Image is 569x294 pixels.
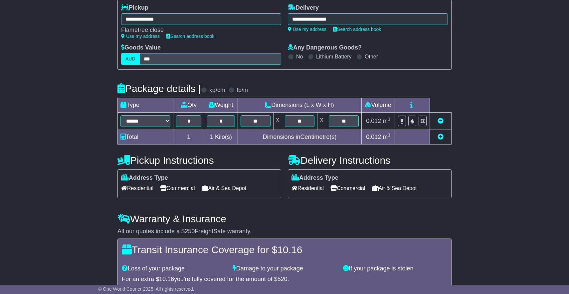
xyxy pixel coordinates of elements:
[121,183,153,193] span: Residential
[361,98,395,112] td: Volume
[122,244,447,255] h4: Transit Insurance Coverage for $
[383,134,390,140] span: m
[238,130,361,144] td: Dimensions in Centimetre(s)
[121,44,161,51] label: Goods Value
[291,174,338,182] label: Address Type
[173,130,204,144] td: 1
[121,27,275,34] div: Flametree close
[118,130,173,144] td: Total
[121,34,160,39] a: Use my address
[288,27,326,32] a: Use my address
[160,183,195,193] span: Commercial
[209,87,225,94] label: kg/cm
[288,4,319,12] label: Delivery
[330,183,365,193] span: Commercial
[277,244,302,255] span: 10.16
[340,265,451,272] div: If your package is stolen
[204,130,238,144] td: Kilo(s)
[117,213,452,224] h4: Warranty & Insurance
[366,134,381,140] span: 0.012
[291,183,324,193] span: Residential
[117,228,452,235] div: All our quotes include a $ FreightSafe warranty.
[210,134,213,140] span: 1
[365,53,378,60] label: Other
[117,155,281,166] h4: Pickup Instructions
[317,112,326,130] td: x
[333,27,381,32] a: Search address book
[173,98,204,112] td: Qty
[388,133,390,138] sup: 3
[288,155,452,166] h4: Delivery Instructions
[237,87,248,94] label: lb/in
[296,53,303,60] label: No
[372,183,417,193] span: Air & Sea Depot
[185,228,195,235] span: 250
[202,183,247,193] span: Air & Sea Depot
[121,174,168,182] label: Address Type
[121,53,140,65] label: AUD
[229,265,340,272] div: Damage to your package
[238,98,361,112] td: Dimensions (L x W x H)
[438,118,444,124] a: Remove this item
[98,286,194,292] span: © One World Courier 2025. All rights reserved.
[121,4,148,12] label: Pickup
[388,117,390,122] sup: 3
[273,112,282,130] td: x
[166,34,214,39] a: Search address book
[438,134,444,140] a: Add new item
[383,118,390,124] span: m
[118,98,173,112] td: Type
[366,118,381,124] span: 0.012
[122,276,447,283] div: For an extra $ you're fully covered for the amount of $ .
[118,265,229,272] div: Loss of your package
[316,53,352,60] label: Lithium Battery
[204,98,238,112] td: Weight
[117,83,201,94] h4: Package details |
[159,276,174,282] span: 10.16
[278,276,287,282] span: 520
[288,44,362,51] label: Any Dangerous Goods?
